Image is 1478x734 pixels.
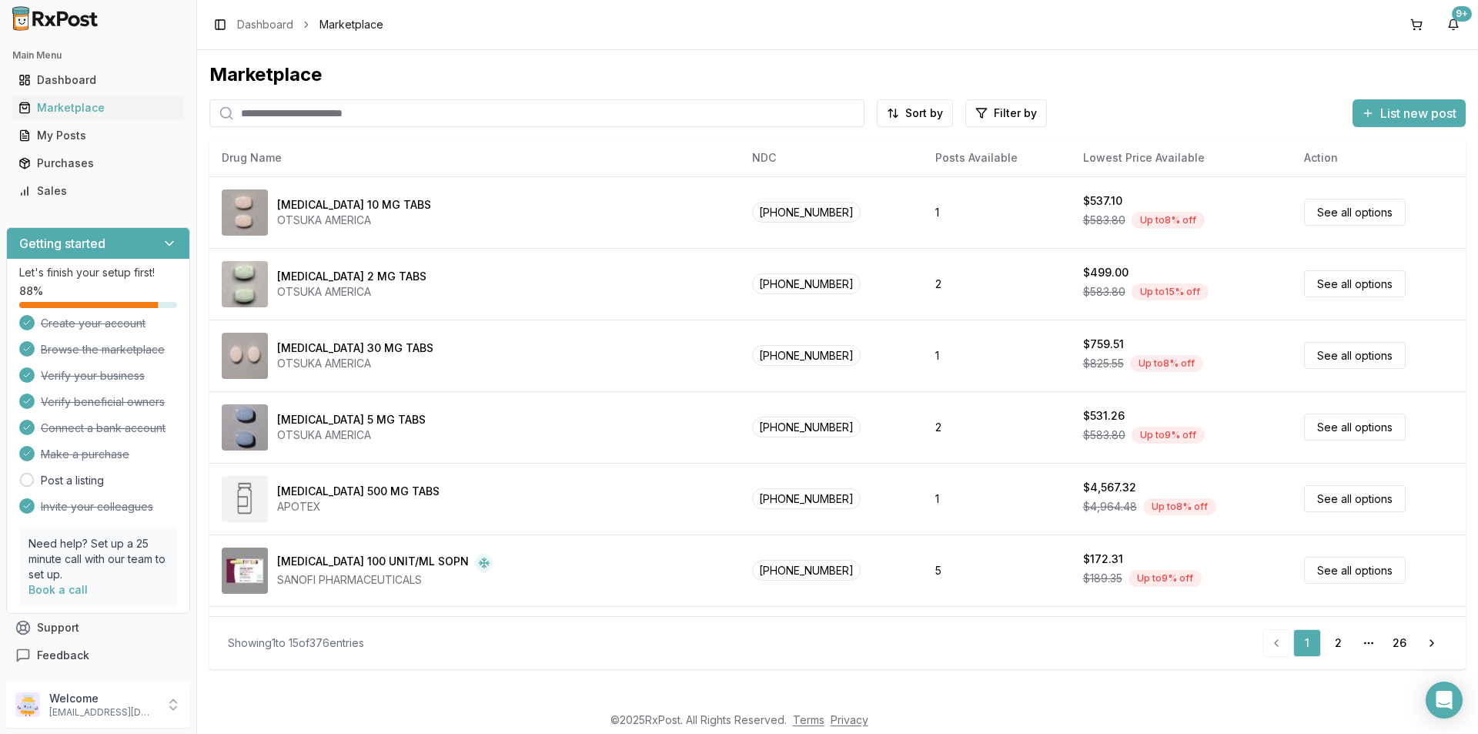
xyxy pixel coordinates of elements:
div: [MEDICAL_DATA] 5 MG TABS [277,412,426,427]
a: Terms [793,713,824,726]
div: Up to 8 % off [1130,355,1203,372]
span: [PHONE_NUMBER] [752,273,861,294]
span: Feedback [37,648,89,663]
span: Marketplace [319,17,383,32]
nav: breadcrumb [237,17,383,32]
div: Up to 9 % off [1132,427,1205,444]
div: Up to 15 % off [1132,283,1209,300]
div: $531.26 [1083,408,1125,424]
a: Go to next page [1416,629,1447,657]
span: $4,964.48 [1083,499,1137,514]
span: [PHONE_NUMBER] [752,488,861,509]
th: Drug Name [209,139,740,176]
th: NDC [740,139,923,176]
a: 26 [1386,629,1413,657]
td: 1 [923,176,1070,248]
p: [EMAIL_ADDRESS][DOMAIN_NAME] [49,706,156,719]
span: [PHONE_NUMBER] [752,417,861,437]
p: Need help? Set up a 25 minute call with our team to set up. [28,536,168,582]
a: Marketplace [12,94,184,122]
img: RxPost Logo [6,6,105,31]
span: Connect a bank account [41,421,166,436]
div: [MEDICAL_DATA] 500 MG TABS [277,484,440,499]
img: Abilify 30 MG TABS [222,333,268,379]
div: [MEDICAL_DATA] 2 MG TABS [277,269,426,284]
a: 1 [1293,629,1321,657]
a: Purchases [12,149,184,177]
span: Create your account [41,316,145,331]
button: Purchases [6,151,190,176]
span: $583.80 [1083,427,1125,443]
a: List new post [1353,107,1466,122]
button: Filter by [965,99,1047,127]
div: $537.10 [1083,193,1122,209]
div: Up to 9 % off [1129,570,1202,587]
div: Up to 8 % off [1132,212,1205,229]
span: [PHONE_NUMBER] [752,202,861,223]
div: 9+ [1452,6,1472,22]
a: Dashboard [12,66,184,94]
a: See all options [1304,270,1406,297]
span: Verify your business [41,368,145,384]
a: My Posts [12,122,184,149]
span: [PHONE_NUMBER] [752,560,861,581]
div: Up to 8 % off [1143,498,1216,515]
img: Abiraterone Acetate 500 MG TABS [222,476,268,522]
td: 1 [923,320,1070,391]
a: See all options [1304,414,1406,441]
span: Filter by [994,106,1037,121]
div: $499.00 [1083,265,1129,280]
h3: Getting started [19,234,105,253]
button: Dashboard [6,68,190,92]
button: List new post [1353,99,1466,127]
div: [MEDICAL_DATA] 30 MG TABS [277,340,433,356]
button: Marketplace [6,96,190,120]
th: Posts Available [923,139,1070,176]
div: OTSUKA AMERICA [277,284,426,300]
div: Dashboard [18,72,178,88]
td: 2 [923,391,1070,463]
span: $825.55 [1083,356,1124,371]
a: Dashboard [237,17,293,32]
a: See all options [1304,485,1406,512]
div: Marketplace [18,100,178,116]
span: Sort by [905,106,943,121]
span: Browse the marketplace [41,342,165,357]
div: SANOFI PHARMACEUTICALS [277,572,493,588]
a: 2 [1324,629,1352,657]
span: Verify beneficial owners [41,394,165,410]
th: Lowest Price Available [1071,139,1292,176]
a: See all options [1304,557,1406,584]
div: $4,567.32 [1083,480,1136,495]
a: Post a listing [41,473,104,488]
td: 3 [923,606,1070,678]
button: My Posts [6,123,190,148]
img: Admelog SoloStar 100 UNIT/ML SOPN [222,548,268,594]
a: Privacy [831,713,868,726]
img: Abilify 5 MG TABS [222,404,268,451]
div: $759.51 [1083,337,1124,352]
div: OTSUKA AMERICA [277,213,431,228]
img: Abilify 10 MG TABS [222,189,268,236]
div: [MEDICAL_DATA] 100 UNIT/ML SOPN [277,554,469,572]
div: Marketplace [209,62,1466,87]
span: Invite your colleagues [41,499,153,514]
span: Make a purchase [41,447,129,462]
button: Feedback [6,642,190,669]
span: 88 % [19,283,43,299]
div: OTSUKA AMERICA [277,427,426,443]
div: $172.31 [1083,551,1123,567]
div: APOTEX [277,499,440,514]
div: [MEDICAL_DATA] 10 MG TABS [277,197,431,213]
button: 9+ [1441,12,1466,37]
span: [PHONE_NUMBER] [752,345,861,366]
button: Sales [6,179,190,203]
div: Showing 1 to 15 of 376 entries [228,635,364,651]
div: Purchases [18,156,178,171]
span: $583.80 [1083,213,1125,228]
div: OTSUKA AMERICA [277,356,433,371]
a: Sales [12,177,184,205]
span: List new post [1380,104,1456,122]
a: See all options [1304,342,1406,369]
div: Sales [18,183,178,199]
